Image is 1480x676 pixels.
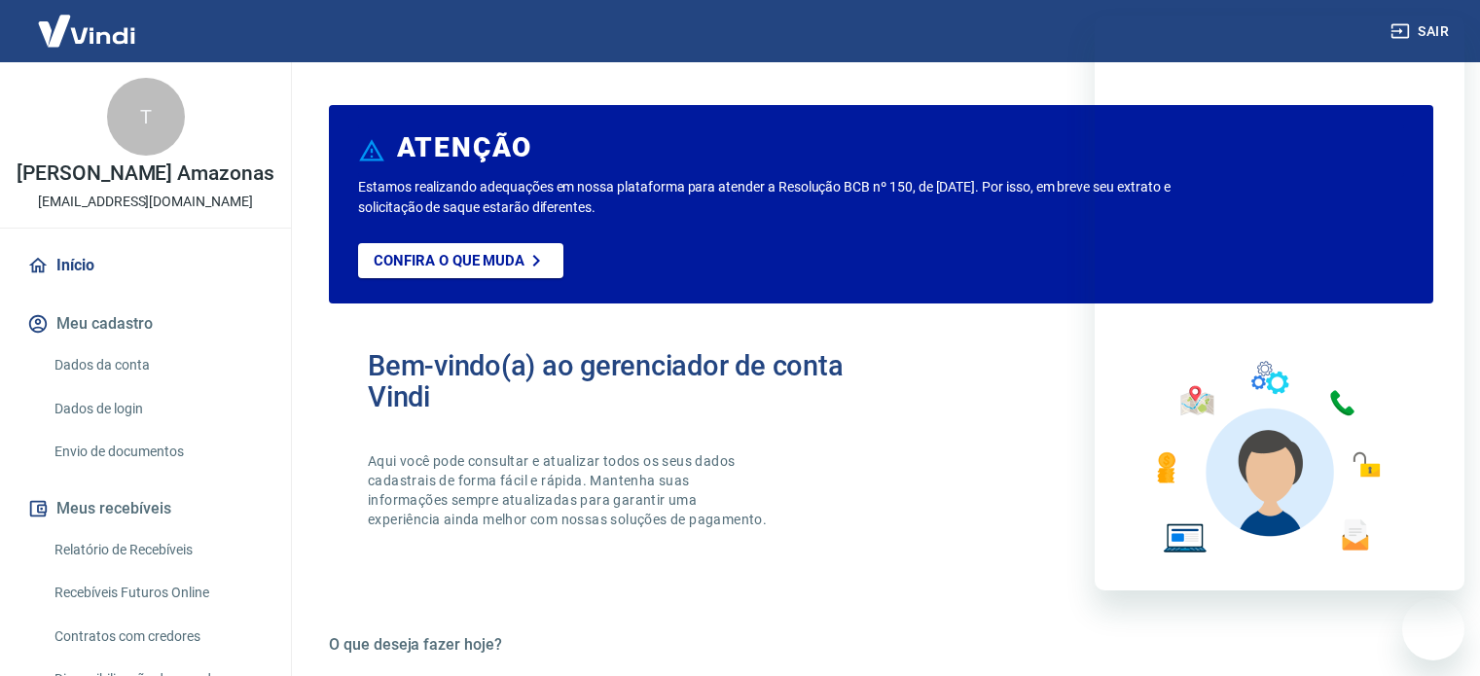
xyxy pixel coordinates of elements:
[358,177,1195,218] p: Estamos realizando adequações em nossa plataforma para atender a Resolução BCB nº 150, de [DATE]....
[368,451,771,529] p: Aqui você pode consultar e atualizar todos os seus dados cadastrais de forma fácil e rápida. Mant...
[47,389,268,429] a: Dados de login
[368,350,882,412] h2: Bem-vindo(a) ao gerenciador de conta Vindi
[374,252,524,269] p: Confira o que muda
[23,302,268,345] button: Meu cadastro
[38,192,253,212] p: [EMAIL_ADDRESS][DOMAIN_NAME]
[23,1,150,60] img: Vindi
[358,243,563,278] a: Confira o que muda
[17,163,274,184] p: [PERSON_NAME] Amazonas
[1402,598,1464,660] iframe: Botão para abrir a janela de mensagens, conversa em andamento
[1095,16,1464,590] iframe: Janela de mensagens
[329,635,1433,655] h5: O que deseja fazer hoje?
[107,78,185,156] div: T
[47,530,268,570] a: Relatório de Recebíveis
[1387,14,1457,50] button: Sair
[23,244,268,287] a: Início
[47,573,268,613] a: Recebíveis Futuros Online
[397,138,532,158] h6: ATENÇÃO
[47,432,268,472] a: Envio de documentos
[23,487,268,530] button: Meus recebíveis
[47,345,268,385] a: Dados da conta
[47,617,268,657] a: Contratos com credores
